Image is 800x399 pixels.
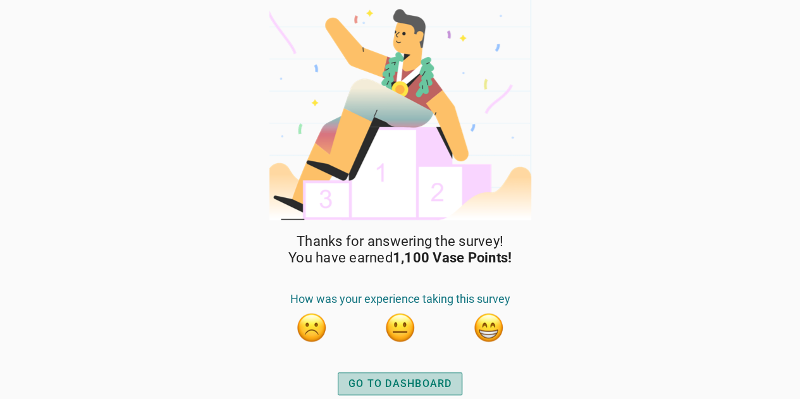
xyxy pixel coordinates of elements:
[268,292,533,312] div: How was your experience taking this survey
[297,233,503,250] span: Thanks for answering the survey!
[348,376,452,391] div: GO TO DASHBOARD
[338,372,463,395] button: GO TO DASHBOARD
[393,250,512,266] strong: 1,100 Vase Points!
[288,250,512,266] span: You have earned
